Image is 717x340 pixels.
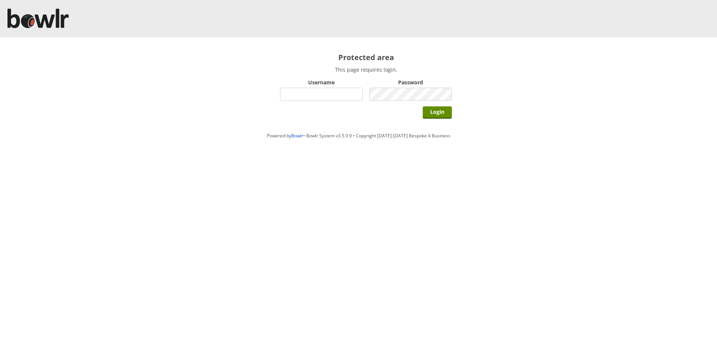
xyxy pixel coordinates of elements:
label: Password [369,79,452,86]
h2: Protected area [280,52,452,62]
label: Username [280,79,363,86]
span: Powered by • Bowlr System v3.5.9.9 • Copyright [DATE]-[DATE] Bespoke 4 Business [267,132,450,139]
input: Login [423,106,452,119]
a: Bowlr [291,132,303,139]
p: This page requires login. [280,66,452,73]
